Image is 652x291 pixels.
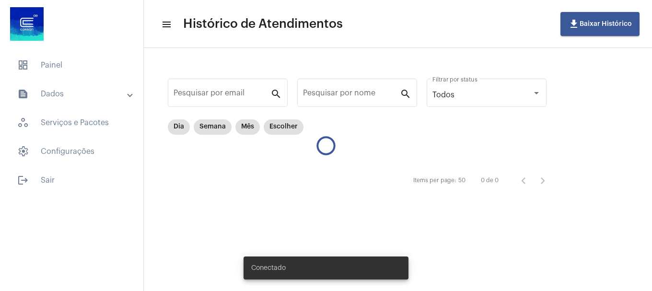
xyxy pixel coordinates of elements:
mat-chip: Semana [194,119,232,135]
mat-icon: sidenav icon [17,175,29,186]
mat-icon: search [400,88,411,99]
span: Sair [10,169,134,192]
input: Pesquisar por nome [303,91,400,99]
span: sidenav icon [17,117,29,128]
input: Pesquisar por email [174,91,270,99]
img: d4669ae0-8c07-2337-4f67-34b0df7f5ae4.jpeg [8,5,46,43]
button: Próxima página [533,171,552,190]
span: Conectado [251,263,286,273]
mat-panel-title: Dados [17,88,128,100]
span: Histórico de Atendimentos [183,16,343,32]
span: sidenav icon [17,146,29,157]
span: Todos [432,91,454,99]
div: Items per page: [413,177,456,184]
div: 0 de 0 [481,177,499,184]
mat-icon: sidenav icon [17,88,29,100]
span: Baixar Histórico [568,21,632,27]
mat-chip: Escolher [264,119,303,135]
mat-expansion-panel-header: sidenav iconDados [6,82,143,105]
span: Painel [10,54,134,77]
mat-chip: Mês [235,119,260,135]
span: Serviços e Pacotes [10,111,134,134]
button: Baixar Histórico [560,12,640,36]
div: 50 [458,177,466,184]
span: Configurações [10,140,134,163]
mat-chip: Dia [168,119,190,135]
mat-icon: file_download [568,18,580,30]
button: Página anterior [514,171,533,190]
mat-icon: search [270,88,282,99]
mat-icon: sidenav icon [161,19,171,30]
span: sidenav icon [17,59,29,71]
